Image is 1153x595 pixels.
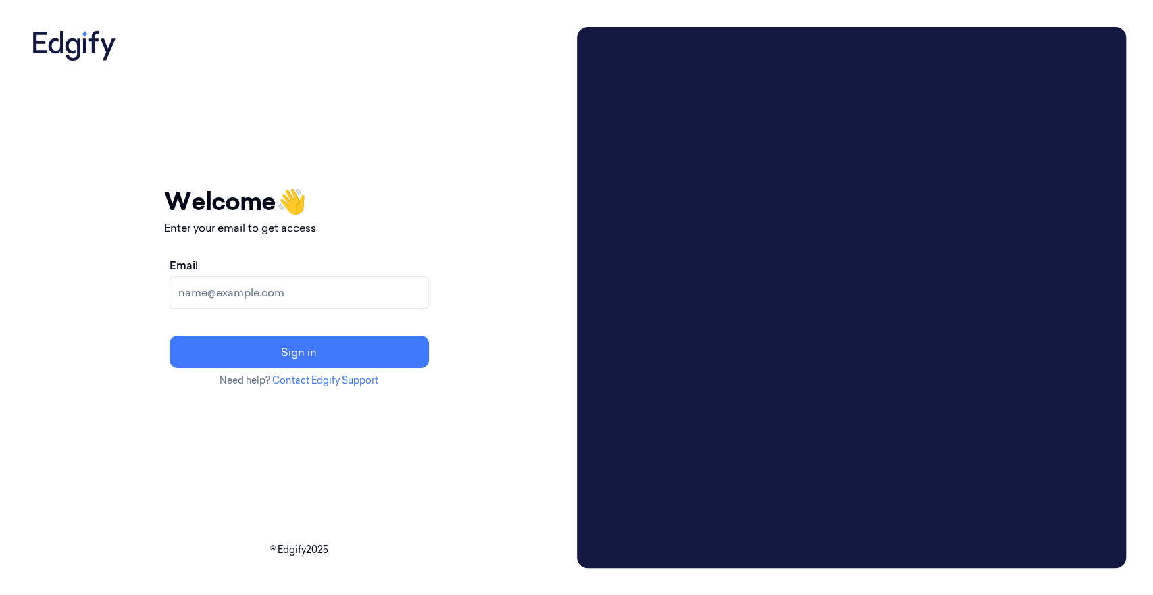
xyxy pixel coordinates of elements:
p: Enter your email to get access [164,219,434,236]
p: Need help? [164,373,434,388]
a: Contact Edgify Support [272,374,378,386]
p: © Edgify 2025 [27,543,571,557]
h1: Welcome 👋 [164,183,434,219]
label: Email [170,257,198,274]
input: name@example.com [170,276,429,309]
button: Sign in [170,336,429,368]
